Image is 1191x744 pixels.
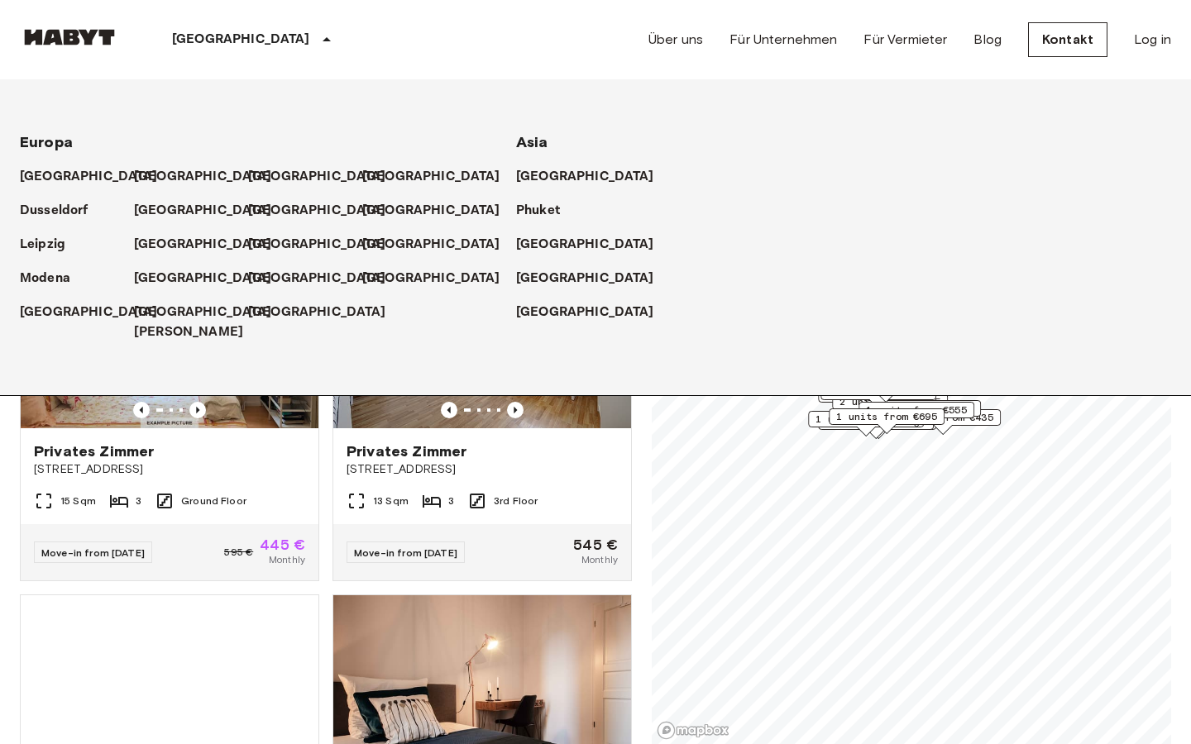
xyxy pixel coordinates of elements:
[172,30,310,50] p: [GEOGRAPHIC_DATA]
[362,201,517,221] a: [GEOGRAPHIC_DATA]
[34,441,154,461] span: Privates Zimmer
[20,235,82,255] a: Leipzig
[648,30,703,50] a: Über uns
[373,494,409,508] span: 13 Sqm
[516,167,671,187] a: [GEOGRAPHIC_DATA]
[573,537,618,552] span: 545 €
[836,409,937,424] span: 1 units from €695
[41,546,145,559] span: Move-in from [DATE]
[134,269,272,289] p: [GEOGRAPHIC_DATA]
[347,461,618,478] span: [STREET_ADDRESS]
[20,133,73,151] span: Europa
[516,269,654,289] p: [GEOGRAPHIC_DATA]
[362,167,500,187] p: [GEOGRAPHIC_DATA]
[20,269,70,289] p: Modena
[1134,30,1171,50] a: Log in
[516,133,548,151] span: Asia
[134,167,289,187] a: [GEOGRAPHIC_DATA]
[507,402,524,418] button: Previous image
[516,167,654,187] p: [GEOGRAPHIC_DATA]
[134,167,272,187] p: [GEOGRAPHIC_DATA]
[441,402,457,418] button: Previous image
[362,235,517,255] a: [GEOGRAPHIC_DATA]
[866,403,967,417] span: 1 units from €555
[20,201,105,221] a: Dusseldorf
[973,30,1002,50] a: Blog
[859,402,974,427] div: Map marker
[269,552,305,567] span: Monthly
[248,235,386,255] p: [GEOGRAPHIC_DATA]
[362,269,500,289] p: [GEOGRAPHIC_DATA]
[60,494,96,508] span: 15 Sqm
[20,269,87,289] a: Modena
[134,201,289,221] a: [GEOGRAPHIC_DATA]
[248,167,403,187] a: [GEOGRAPHIC_DATA]
[20,29,119,45] img: Habyt
[189,402,206,418] button: Previous image
[34,461,305,478] span: [STREET_ADDRESS]
[1028,22,1107,57] a: Kontakt
[134,235,272,255] p: [GEOGRAPHIC_DATA]
[20,167,158,187] p: [GEOGRAPHIC_DATA]
[362,269,517,289] a: [GEOGRAPHIC_DATA]
[657,721,729,740] a: Mapbox logo
[892,410,993,425] span: 2 units from €435
[347,441,466,461] span: Privates Zimmer
[516,235,671,255] a: [GEOGRAPHIC_DATA]
[248,201,403,221] a: [GEOGRAPHIC_DATA]
[224,545,253,560] span: 595 €
[181,494,246,508] span: Ground Floor
[20,235,65,255] p: Leipzig
[134,303,289,342] a: [GEOGRAPHIC_DATA][PERSON_NAME]
[134,303,272,342] p: [GEOGRAPHIC_DATA][PERSON_NAME]
[260,537,305,552] span: 445 €
[362,201,500,221] p: [GEOGRAPHIC_DATA]
[248,303,386,322] p: [GEOGRAPHIC_DATA]
[816,412,916,427] span: 1 units from €665
[20,201,88,221] p: Dusseldorf
[332,229,632,581] a: Marketing picture of unit DE-09-017-01MPrevious imagePrevious imagePrivates Zimmer[STREET_ADDRESS...
[516,269,671,289] a: [GEOGRAPHIC_DATA]
[829,408,945,434] div: Map marker
[134,201,272,221] p: [GEOGRAPHIC_DATA]
[362,167,517,187] a: [GEOGRAPHIC_DATA]
[248,201,386,221] p: [GEOGRAPHIC_DATA]
[354,546,457,559] span: Move-in from [DATE]
[20,303,175,322] a: [GEOGRAPHIC_DATA]
[863,30,947,50] a: Für Vermieter
[248,303,403,322] a: [GEOGRAPHIC_DATA]
[729,30,837,50] a: Für Unternehmen
[448,494,454,508] span: 3
[808,411,924,436] div: Map marker
[134,235,289,255] a: [GEOGRAPHIC_DATA]
[134,269,289,289] a: [GEOGRAPHIC_DATA]
[516,303,671,322] a: [GEOGRAPHIC_DATA]
[516,201,576,221] a: Phuket
[20,303,158,322] p: [GEOGRAPHIC_DATA]
[136,494,141,508] span: 3
[818,386,934,412] div: Map marker
[516,235,654,255] p: [GEOGRAPHIC_DATA]
[20,229,319,581] a: Marketing picture of unit DE-09-012-002-03HFPrevious imagePrevious imagePrivates Zimmer[STREET_AD...
[248,269,386,289] p: [GEOGRAPHIC_DATA]
[20,167,175,187] a: [GEOGRAPHIC_DATA]
[516,201,560,221] p: Phuket
[248,269,403,289] a: [GEOGRAPHIC_DATA]
[581,552,618,567] span: Monthly
[248,167,386,187] p: [GEOGRAPHIC_DATA]
[516,303,654,322] p: [GEOGRAPHIC_DATA]
[248,235,403,255] a: [GEOGRAPHIC_DATA]
[820,384,936,409] div: Map marker
[494,494,538,508] span: 3rd Floor
[362,235,500,255] p: [GEOGRAPHIC_DATA]
[133,402,150,418] button: Previous image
